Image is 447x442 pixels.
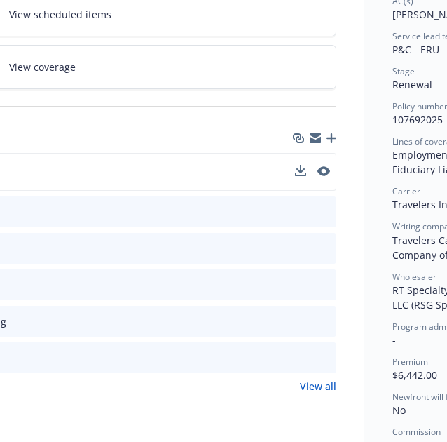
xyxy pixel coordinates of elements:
[318,205,331,220] button: preview file
[295,165,306,180] button: download file
[392,403,406,417] span: No
[318,314,331,329] button: preview file
[9,7,111,22] span: View scheduled items
[300,379,336,394] a: View all
[296,205,307,220] button: download file
[392,185,420,197] span: Carrier
[318,278,331,293] button: preview file
[392,65,415,77] span: Stage
[317,165,330,180] button: preview file
[392,113,443,126] span: 107692025
[296,314,307,329] button: download file
[296,278,307,293] button: download file
[392,333,396,347] span: -
[392,271,436,283] span: Wholesaler
[296,351,307,366] button: download file
[392,426,441,438] span: Commission
[318,241,331,256] button: preview file
[392,78,432,91] span: Renewal
[317,166,330,176] button: preview file
[295,165,306,176] button: download file
[318,351,331,366] button: preview file
[9,60,76,74] span: View coverage
[392,43,439,56] span: P&C - ERU
[392,356,428,368] span: Premium
[392,368,437,382] span: $6,442.00
[296,241,307,256] button: download file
